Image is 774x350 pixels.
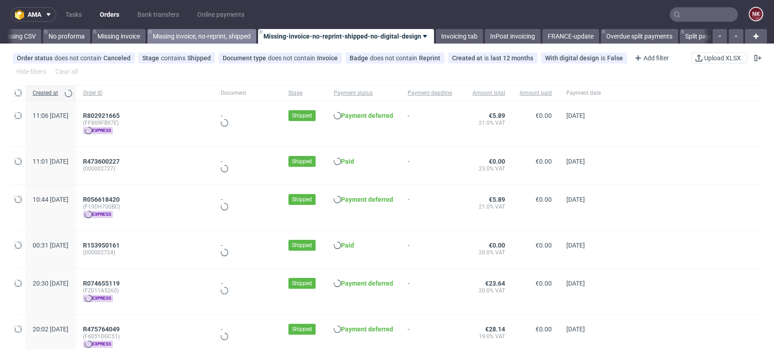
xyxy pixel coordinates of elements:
span: (000002724) [83,249,206,256]
span: Upload XLSX [702,55,743,61]
span: [DATE] [566,196,585,203]
span: Document [221,89,274,97]
button: Upload XLSX [691,53,747,63]
span: 21.0% VAT [467,119,505,126]
a: R153950161 [83,242,122,249]
span: €0.00 [535,196,552,203]
span: Payment date [566,89,601,97]
a: No proforma [43,29,90,44]
span: ama [28,11,41,18]
span: R056618420 [83,196,120,203]
span: - [408,242,452,258]
a: Missing invoice [92,29,146,44]
span: €28.14 [485,326,505,333]
a: Orders [94,7,125,22]
span: Shipped [292,325,312,333]
span: [DATE] [566,158,585,165]
span: R475764049 [83,326,120,333]
span: - [408,280,452,303]
span: Payment deadline [408,89,452,97]
div: - [221,326,274,341]
div: Reprint [419,54,440,62]
span: - [408,112,452,136]
a: R473600227 [83,158,122,165]
figcaption: NK [750,8,762,20]
div: - [221,112,274,128]
span: €5.89 [489,112,505,119]
span: express [83,295,113,302]
span: is [601,54,607,62]
span: R473600227 [83,158,120,165]
span: (FF8G9FB97E) [83,119,206,126]
span: Created at [452,54,484,62]
span: Payment deferred [341,196,393,203]
a: FRANCE-update [542,29,599,44]
span: Document type [223,54,268,62]
span: [DATE] [566,112,585,119]
span: - [408,196,452,219]
span: Created at [33,89,61,97]
span: €0.00 [535,112,552,119]
div: Add filter [631,51,671,65]
a: R802921665 [83,112,122,119]
span: Shipped [292,241,312,249]
a: Online payments [192,7,250,22]
span: Shipped [292,279,312,287]
div: Invoice [317,54,338,62]
span: Shipped [292,157,312,165]
span: 11:01 [DATE] [33,158,68,165]
a: Overdue split payments [601,29,678,44]
span: 19.0% VAT [467,333,505,340]
span: 10:44 [DATE] [33,196,68,203]
span: 23.0% VAT [467,165,505,172]
span: 21.0% VAT [467,203,505,210]
span: €5.89 [489,196,505,203]
span: - [408,326,452,349]
span: [DATE] [566,326,585,333]
div: last 12 months [491,54,533,62]
span: Amount paid [520,89,552,97]
span: 20:30 [DATE] [33,280,68,287]
span: Order status [17,54,54,62]
span: Paid [341,242,354,249]
span: - [408,158,452,174]
span: €0.00 [535,158,552,165]
span: express [83,340,113,348]
a: Missing-invoice-no-reprint-shipped-no-digital-design [258,29,434,44]
span: does not contain [54,54,103,62]
span: R074655119 [83,280,120,287]
a: Missing invoice, no-reprint, shipped [147,29,256,44]
span: does not contain [370,54,419,62]
span: 20:02 [DATE] [33,326,68,333]
span: €23.64 [485,280,505,287]
span: €0.00 [489,158,505,165]
span: (FZ011A5260) [83,287,206,294]
span: does not contain [268,54,317,62]
span: With digital design [545,54,601,62]
span: Stage [142,54,161,62]
span: Payment deferred [341,112,393,119]
div: - [221,242,274,258]
div: - [221,158,274,174]
span: Amount total [467,89,505,97]
div: - [221,280,274,296]
span: Paid [341,158,354,165]
div: Hide filters [15,65,48,78]
span: €0.00 [535,280,552,287]
span: (F19DH700BC) [83,203,206,210]
div: - [221,196,274,212]
span: Shipped [292,195,312,204]
a: Tasks [60,7,87,22]
a: Bank transfers [132,7,185,22]
span: 20.0% VAT [467,249,505,256]
span: R802921665 [83,112,120,119]
span: Badge [350,54,370,62]
span: 20.0% VAT [467,287,505,294]
span: €0.00 [535,326,552,333]
a: R056618420 [83,196,122,203]
a: R475764049 [83,326,122,333]
span: R153950161 [83,242,120,249]
div: Clear all [54,65,79,78]
button: ama [11,7,56,22]
span: 11:06 [DATE] [33,112,68,119]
